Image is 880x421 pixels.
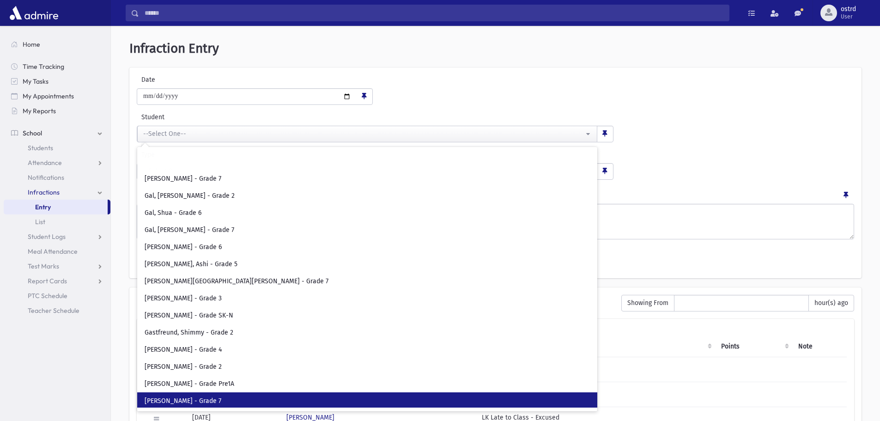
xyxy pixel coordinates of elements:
[4,288,110,303] a: PTC Schedule
[23,129,42,137] span: School
[145,362,222,372] span: [PERSON_NAME] - Grade 2
[621,295,674,311] span: Showing From
[4,126,110,140] a: School
[35,203,51,211] span: Entry
[4,244,110,259] a: Meal Attendance
[4,89,110,104] a: My Appointments
[4,303,110,318] a: Teacher Schedule
[4,200,108,214] a: Entry
[23,40,40,49] span: Home
[145,226,234,235] span: Gal, [PERSON_NAME] - Grade 7
[145,260,237,269] span: [PERSON_NAME], Ashi - Grade 5
[23,77,49,85] span: My Tasks
[28,188,60,196] span: Infractions
[716,336,793,357] th: Points: activate to sort column ascending
[141,153,594,168] input: Search
[145,345,222,354] span: [PERSON_NAME] - Grade 4
[4,74,110,89] a: My Tasks
[137,295,612,304] h6: Recently Entered
[28,262,59,270] span: Test Marks
[28,277,67,285] span: Report Cards
[4,104,110,118] a: My Reports
[7,4,61,22] img: AdmirePro
[145,379,234,389] span: [PERSON_NAME] - Grade Pre1A
[35,218,45,226] span: List
[841,13,856,20] span: User
[28,306,79,315] span: Teacher Schedule
[4,214,110,229] a: List
[145,208,201,218] span: Gal, Shua - Grade 6
[28,247,78,256] span: Meal Attendance
[841,6,856,13] span: ostrd
[4,37,110,52] a: Home
[137,187,151,200] label: Note
[23,92,74,100] span: My Appointments
[145,328,233,337] span: Gastfreund, Shimmy - Grade 2
[145,294,222,303] span: [PERSON_NAME] - Grade 3
[4,59,110,74] a: Time Tracking
[137,150,375,159] label: Type
[23,62,64,71] span: Time Tracking
[28,292,67,300] span: PTC Schedule
[139,5,729,21] input: Search
[808,295,854,311] span: hour(s) ago
[4,170,110,185] a: Notifications
[28,144,53,152] span: Students
[145,191,235,201] span: Gal, [PERSON_NAME] - Grade 2
[145,311,233,320] span: [PERSON_NAME] - Grade SK-N
[145,243,222,252] span: [PERSON_NAME] - Grade 6
[4,229,110,244] a: Student Logs
[28,159,62,167] span: Attendance
[137,126,597,142] button: --Select One--
[4,274,110,288] a: Report Cards
[23,107,56,115] span: My Reports
[4,155,110,170] a: Attendance
[145,174,221,183] span: [PERSON_NAME] - Grade 7
[28,232,66,241] span: Student Logs
[129,41,219,56] span: Infraction Entry
[4,259,110,274] a: Test Marks
[28,173,64,182] span: Notifications
[145,277,328,286] span: [PERSON_NAME][GEOGRAPHIC_DATA][PERSON_NAME] - Grade 7
[4,185,110,200] a: Infractions
[4,140,110,155] a: Students
[137,112,455,122] label: Student
[145,397,221,406] span: [PERSON_NAME] - Grade 7
[137,75,215,85] label: Date
[793,336,847,357] th: Note
[143,129,584,139] div: --Select One--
